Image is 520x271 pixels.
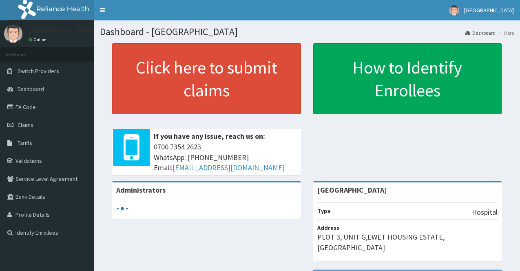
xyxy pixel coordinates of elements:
[317,185,387,195] strong: [GEOGRAPHIC_DATA]
[4,24,22,43] img: User Image
[18,121,33,129] span: Claims
[29,37,48,42] a: Online
[317,224,339,231] b: Address
[29,27,96,34] p: [GEOGRAPHIC_DATA]
[18,139,32,147] span: Tariffs
[317,207,331,215] b: Type
[317,232,498,253] p: PLOT 3, UNIT G,EWET HOUSING ESTATE, [GEOGRAPHIC_DATA]
[116,202,128,215] svg: audio-loading
[18,67,59,75] span: Switch Providers
[154,131,265,141] b: If you have any issue, reach us on:
[18,85,44,93] span: Dashboard
[154,142,297,173] span: 0700 7354 2623 WhatsApp: [PHONE_NUMBER] Email:
[313,43,502,114] a: How to Identify Enrollees
[464,7,514,14] span: [GEOGRAPHIC_DATA]
[112,43,301,114] a: Click here to submit claims
[449,5,459,16] img: User Image
[116,185,166,195] b: Administrators
[100,27,514,37] h1: Dashboard - [GEOGRAPHIC_DATA]
[472,207,498,218] p: Hospital
[465,29,496,36] a: Dashboard
[173,163,285,172] a: [EMAIL_ADDRESS][DOMAIN_NAME]
[496,29,514,36] li: Here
